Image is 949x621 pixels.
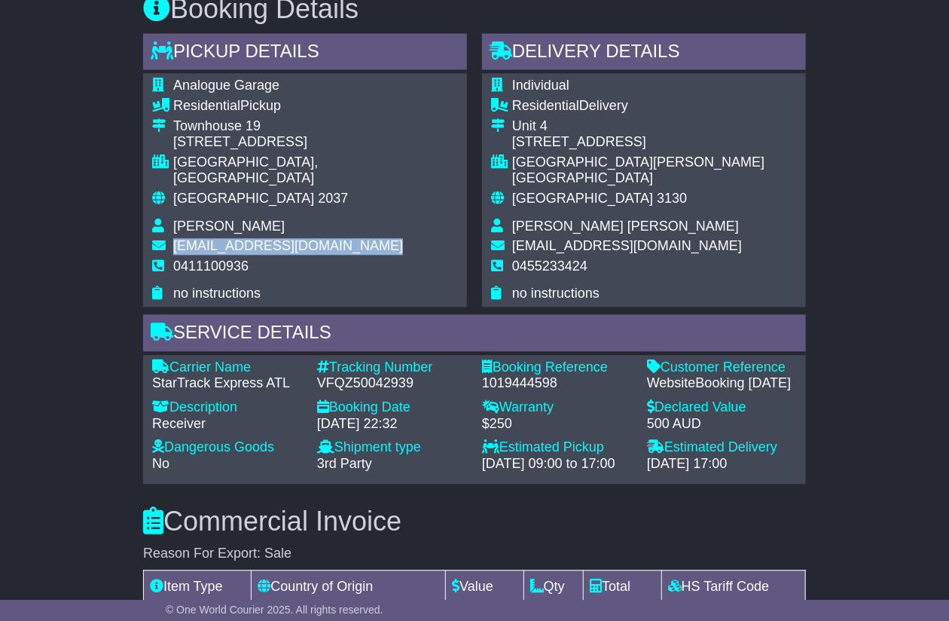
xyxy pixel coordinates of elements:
span: [PERSON_NAME] [173,219,285,234]
div: [DATE] 17:00 [647,456,797,473]
div: Reason For Export: Sale [143,546,806,562]
div: Tracking Number [317,359,467,376]
span: Residential [512,98,579,113]
div: [GEOGRAPHIC_DATA][PERSON_NAME][GEOGRAPHIC_DATA] [512,154,797,187]
div: Dangerous Goods [152,439,302,456]
td: Value [446,570,524,603]
span: 0411100936 [173,258,249,274]
span: [GEOGRAPHIC_DATA] [173,191,314,206]
td: Country of Origin [252,570,446,603]
div: [GEOGRAPHIC_DATA], [GEOGRAPHIC_DATA] [173,154,458,187]
div: Service Details [143,314,806,355]
div: StarTrack Express ATL [152,375,302,392]
div: [STREET_ADDRESS] [512,134,797,151]
span: No [152,456,169,471]
span: 0455233424 [512,258,587,274]
div: Carrier Name [152,359,302,376]
div: Estimated Pickup [482,439,632,456]
span: 2037 [318,191,348,206]
span: Residential [173,98,240,113]
div: $250 [482,416,632,433]
div: Unit 4 [512,118,797,135]
div: Pickup [173,98,458,115]
span: Individual [512,78,569,93]
td: Total [584,570,662,603]
span: © One World Courier 2025. All rights reserved. [166,604,383,616]
div: Receiver [152,416,302,433]
div: Description [152,399,302,416]
div: 1019444598 [482,375,632,392]
div: Shipment type [317,439,467,456]
div: Delivery Details [482,33,806,74]
div: [DATE] 22:32 [317,416,467,433]
div: [DATE] 09:00 to 17:00 [482,456,632,473]
span: no instructions [512,286,600,301]
div: VFQZ50042939 [317,375,467,392]
div: Townhouse 19 [173,118,458,135]
h3: Commercial Invoice [143,506,806,537]
div: Declared Value [647,399,797,416]
div: Booking Date [317,399,467,416]
div: Delivery [512,98,797,115]
span: 3rd Party [317,456,372,471]
span: [EMAIL_ADDRESS][DOMAIN_NAME] [173,238,403,253]
td: Item Type [144,570,252,603]
div: [STREET_ADDRESS] [173,134,458,151]
div: WebsiteBooking [DATE] [647,375,797,392]
span: Analogue Garage [173,78,279,93]
span: [PERSON_NAME] [PERSON_NAME] [512,219,739,234]
div: Estimated Delivery [647,439,797,456]
span: [EMAIL_ADDRESS][DOMAIN_NAME] [512,238,742,253]
div: Booking Reference [482,359,632,376]
td: Qty [523,570,584,603]
span: no instructions [173,286,261,301]
div: Customer Reference [647,359,797,376]
div: 500 AUD [647,416,797,433]
span: 3130 [657,191,687,206]
span: [GEOGRAPHIC_DATA] [512,191,653,206]
div: Warranty [482,399,632,416]
div: Pickup Details [143,33,467,74]
td: HS Tariff Code [661,570,805,603]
